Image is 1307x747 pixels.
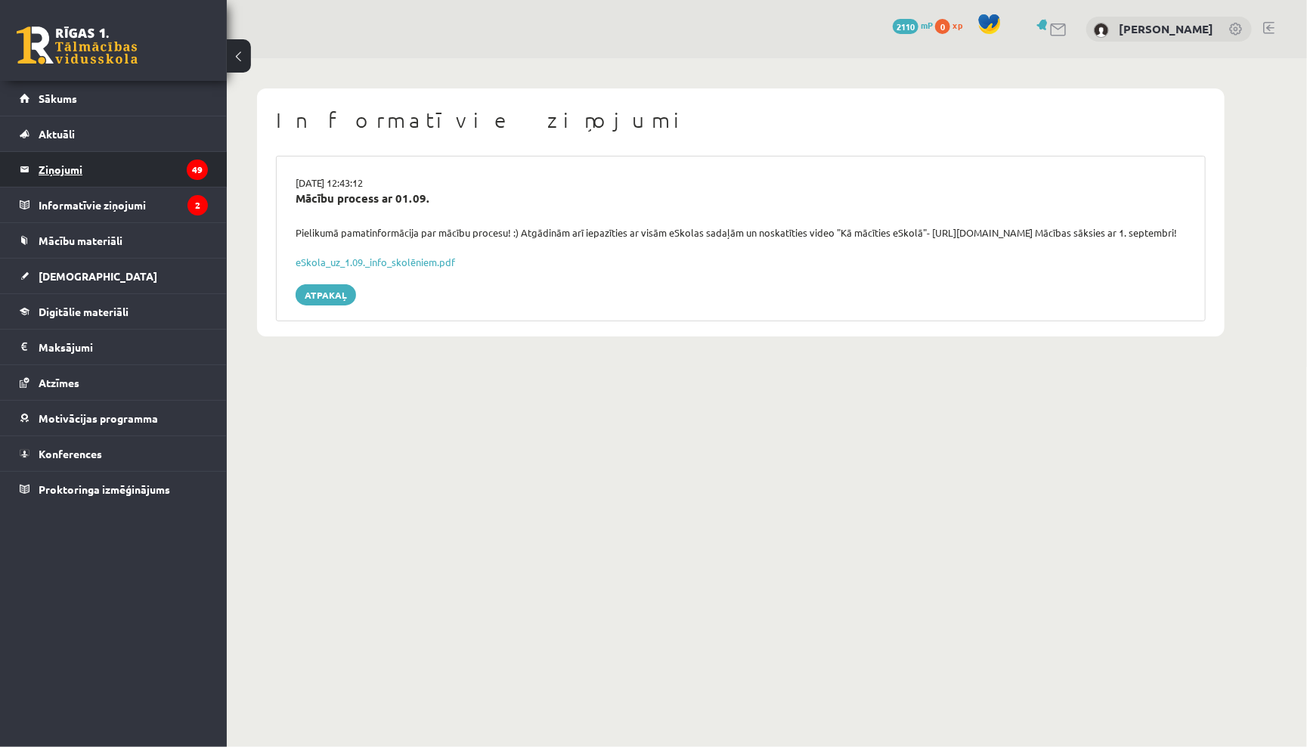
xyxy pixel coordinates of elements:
a: 2110 mP [893,19,933,31]
a: Motivācijas programma [20,401,208,435]
span: Aktuāli [39,127,75,141]
a: Mācību materiāli [20,223,208,258]
h1: Informatīvie ziņojumi [276,107,1206,133]
a: [DEMOGRAPHIC_DATA] [20,259,208,293]
a: Rīgas 1. Tālmācības vidusskola [17,26,138,64]
span: Mācību materiāli [39,234,122,247]
a: Proktoringa izmēģinājums [20,472,208,507]
a: Sākums [20,81,208,116]
a: Atzīmes [20,365,208,400]
a: Aktuāli [20,116,208,151]
i: 49 [187,160,208,180]
legend: Maksājumi [39,330,208,364]
span: Proktoringa izmēģinājums [39,482,170,496]
legend: Ziņojumi [39,152,208,187]
span: Atzīmes [39,376,79,389]
div: [DATE] 12:43:12 [284,175,1197,191]
a: Digitālie materiāli [20,294,208,329]
span: Sākums [39,91,77,105]
a: 0 xp [935,19,970,31]
a: eSkola_uz_1.09._info_skolēniem.pdf [296,256,455,268]
img: Milāna Kļaviņa [1094,23,1109,38]
a: Atpakaļ [296,284,356,305]
span: xp [952,19,962,31]
div: Pielikumā pamatinformācija par mācību procesu! :) Atgādinām arī iepazīties ar visām eSkolas sadaļ... [284,225,1197,240]
a: Ziņojumi49 [20,152,208,187]
a: [PERSON_NAME] [1119,21,1213,36]
a: Konferences [20,436,208,471]
i: 2 [187,195,208,215]
span: Konferences [39,447,102,460]
span: Digitālie materiāli [39,305,129,318]
span: [DEMOGRAPHIC_DATA] [39,269,157,283]
div: Mācību process ar 01.09. [296,190,1186,207]
span: Motivācijas programma [39,411,158,425]
legend: Informatīvie ziņojumi [39,188,208,222]
span: mP [921,19,933,31]
span: 0 [935,19,950,34]
a: Informatīvie ziņojumi2 [20,188,208,222]
span: 2110 [893,19,918,34]
a: Maksājumi [20,330,208,364]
